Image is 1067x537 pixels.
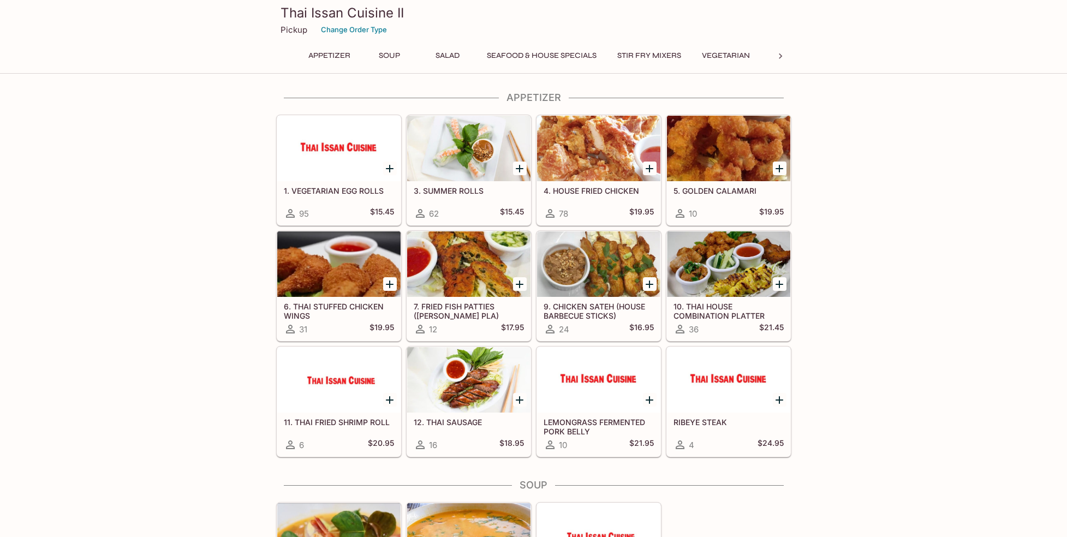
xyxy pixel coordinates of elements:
h5: 6. THAI STUFFED CHICKEN WINGS [284,302,394,320]
a: 6. THAI STUFFED CHICKEN WINGS31$19.95 [277,231,401,341]
button: Add 6. THAI STUFFED CHICKEN WINGS [383,277,397,291]
button: Add 9. CHICKEN SATEH (HOUSE BARBECUE STICKS) [643,277,657,291]
span: 10 [689,208,697,219]
a: 11. THAI FRIED SHRIMP ROLL6$20.95 [277,347,401,457]
span: 24 [559,324,569,335]
div: LEMONGRASS FERMENTED PORK BELLY [537,347,660,413]
div: 9. CHICKEN SATEH (HOUSE BARBECUE STICKS) [537,231,660,297]
h5: 1. VEGETARIAN EGG ROLLS [284,186,394,195]
h5: 12. THAI SAUSAGE [414,417,524,427]
h5: 4. HOUSE FRIED CHICKEN [544,186,654,195]
div: 7. FRIED FISH PATTIES (TOD MUN PLA) [407,231,530,297]
span: 95 [299,208,309,219]
h5: 9. CHICKEN SATEH (HOUSE BARBECUE STICKS) [544,302,654,320]
h5: $15.45 [500,207,524,220]
h5: 3. SUMMER ROLLS [414,186,524,195]
h5: $19.95 [759,207,784,220]
h5: 5. GOLDEN CALAMARI [673,186,784,195]
a: 5. GOLDEN CALAMARI10$19.95 [666,115,791,225]
div: 5. GOLDEN CALAMARI [667,116,790,181]
span: 62 [429,208,439,219]
h5: $15.45 [370,207,394,220]
span: 78 [559,208,568,219]
h5: LEMONGRASS FERMENTED PORK BELLY [544,417,654,435]
h5: $21.45 [759,323,784,336]
button: Noodles [765,48,814,63]
h5: $19.95 [629,207,654,220]
h5: $16.95 [629,323,654,336]
button: Add 1. VEGETARIAN EGG ROLLS [383,162,397,175]
div: 10. THAI HOUSE COMBINATION PLATTER [667,231,790,297]
button: Seafood & House Specials [481,48,603,63]
button: Stir Fry Mixers [611,48,687,63]
a: LEMONGRASS FERMENTED PORK BELLY10$21.95 [537,347,661,457]
div: 1. VEGETARIAN EGG ROLLS [277,116,401,181]
p: Pickup [281,25,307,35]
button: Add LEMONGRASS FERMENTED PORK BELLY [643,393,657,407]
a: 12. THAI SAUSAGE16$18.95 [407,347,531,457]
h5: 11. THAI FRIED SHRIMP ROLL [284,417,394,427]
h4: Soup [276,479,791,491]
span: 6 [299,440,304,450]
button: Add 10. THAI HOUSE COMBINATION PLATTER [773,277,786,291]
h5: 7. FRIED FISH PATTIES ([PERSON_NAME] PLA) [414,302,524,320]
button: Vegetarian [696,48,756,63]
span: 16 [429,440,437,450]
div: 12. THAI SAUSAGE [407,347,530,413]
h5: $24.95 [758,438,784,451]
a: 7. FRIED FISH PATTIES ([PERSON_NAME] PLA)12$17.95 [407,231,531,341]
h3: Thai Issan Cuisine II [281,4,787,21]
h5: $19.95 [369,323,394,336]
span: 12 [429,324,437,335]
button: Soup [365,48,414,63]
button: Add RIBEYE STEAK [773,393,786,407]
a: 1. VEGETARIAN EGG ROLLS95$15.45 [277,115,401,225]
h5: $21.95 [629,438,654,451]
div: RIBEYE STEAK [667,347,790,413]
span: 4 [689,440,694,450]
a: 3. SUMMER ROLLS62$15.45 [407,115,531,225]
a: 10. THAI HOUSE COMBINATION PLATTER36$21.45 [666,231,791,341]
span: 36 [689,324,699,335]
button: Add 12. THAI SAUSAGE [513,393,527,407]
h5: $17.95 [501,323,524,336]
a: 4. HOUSE FRIED CHICKEN78$19.95 [537,115,661,225]
div: 11. THAI FRIED SHRIMP ROLL [277,347,401,413]
div: 4. HOUSE FRIED CHICKEN [537,116,660,181]
span: 31 [299,324,307,335]
a: RIBEYE STEAK4$24.95 [666,347,791,457]
span: 10 [559,440,567,450]
button: Add 5. GOLDEN CALAMARI [773,162,786,175]
button: Add 3. SUMMER ROLLS [513,162,527,175]
h5: $20.95 [368,438,394,451]
button: Add 4. HOUSE FRIED CHICKEN [643,162,657,175]
button: Change Order Type [316,21,392,38]
h4: Appetizer [276,92,791,104]
button: Appetizer [302,48,356,63]
button: Add 11. THAI FRIED SHRIMP ROLL [383,393,397,407]
button: Salad [423,48,472,63]
button: Add 7. FRIED FISH PATTIES (TOD MUN PLA) [513,277,527,291]
div: 6. THAI STUFFED CHICKEN WINGS [277,231,401,297]
div: 3. SUMMER ROLLS [407,116,530,181]
h5: RIBEYE STEAK [673,417,784,427]
h5: $18.95 [499,438,524,451]
a: 9. CHICKEN SATEH (HOUSE BARBECUE STICKS)24$16.95 [537,231,661,341]
h5: 10. THAI HOUSE COMBINATION PLATTER [673,302,784,320]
